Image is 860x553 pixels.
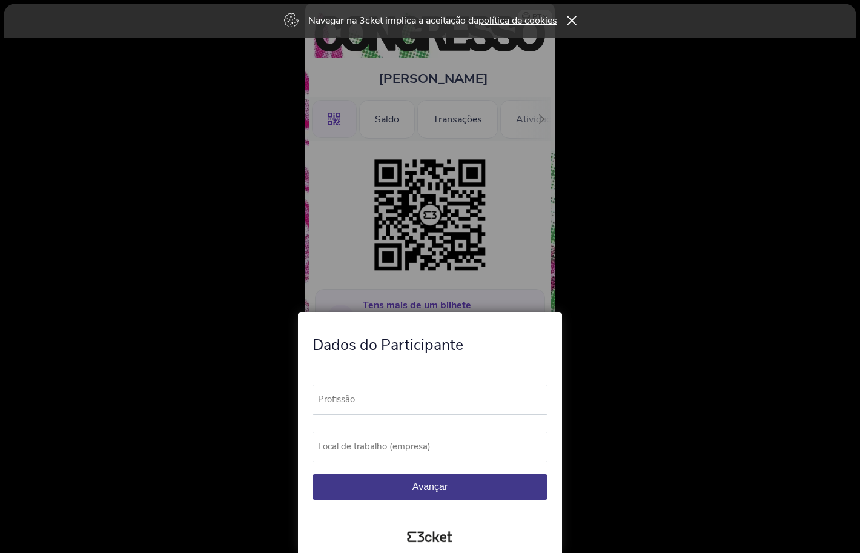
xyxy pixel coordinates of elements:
button: Avançar [313,474,547,500]
label: Profissão [313,385,558,414]
a: política de cookies [478,14,557,27]
span: Avançar [412,482,448,492]
p: Navegar na 3cket implica a aceitação da [308,14,557,27]
h4: Dados do Participante [313,335,547,356]
label: Local de trabalho (empresa) [313,432,558,462]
